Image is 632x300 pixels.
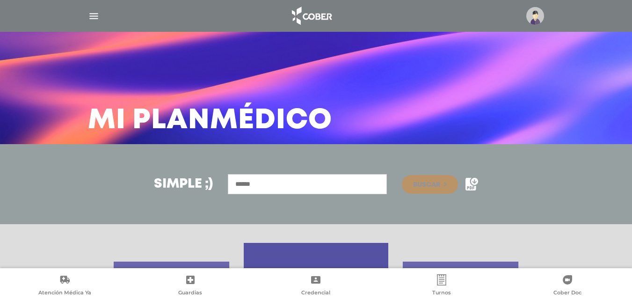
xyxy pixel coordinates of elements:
button: Buscar [402,175,458,194]
a: Turnos [379,274,505,298]
img: profile-placeholder.svg [526,7,544,25]
span: Credencial [301,289,330,298]
a: Atención Médica Ya [2,274,128,298]
a: Guardias [128,274,254,298]
h3: Mi Plan Médico [88,109,332,133]
a: Credencial [253,274,379,298]
h3: Simple ;) [154,178,213,191]
span: Guardias [178,289,202,298]
span: Cober Doc [553,289,581,298]
img: logo_cober_home-white.png [287,5,336,27]
a: Cober Doc [504,274,630,298]
span: Turnos [432,289,451,298]
span: Atención Médica Ya [38,289,91,298]
span: Buscar [413,182,440,188]
img: Cober_menu-lines-white.svg [88,10,100,22]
